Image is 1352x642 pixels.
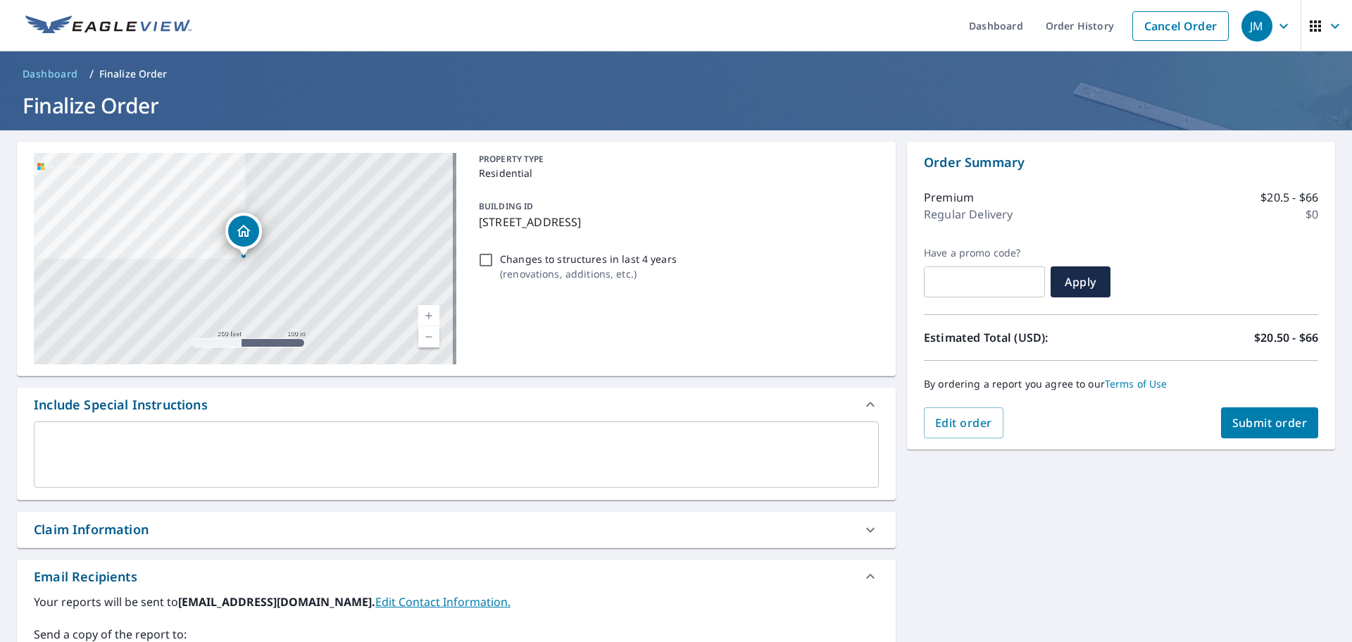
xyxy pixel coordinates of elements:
p: $20.50 - $66 [1254,329,1318,346]
div: Claim Information [34,520,149,539]
button: Submit order [1221,407,1319,438]
p: Premium [924,189,974,206]
span: Apply [1062,274,1099,290]
div: Include Special Instructions [17,388,896,421]
button: Apply [1051,266,1110,297]
li: / [89,66,94,82]
label: Have a promo code? [924,247,1045,259]
nav: breadcrumb [17,63,1335,85]
p: By ordering a report you agree to our [924,378,1318,390]
a: EditContactInfo [375,594,511,610]
a: Cancel Order [1132,11,1229,41]
p: Estimated Total (USD): [924,329,1121,346]
div: JM [1241,11,1272,42]
p: Changes to structures in last 4 years [500,252,677,266]
a: Dashboard [17,63,84,85]
div: Email Recipients [34,567,137,586]
p: ( renovations, additions, etc. ) [500,266,677,281]
a: Current Level 17, Zoom Out [418,326,439,347]
div: Dropped pin, building 1, Residential property, 94-484 Lehuakona St Mililani, HI 96789 [225,213,262,257]
label: Your reports will be sent to [34,593,879,610]
p: Finalize Order [99,67,168,81]
b: [EMAIL_ADDRESS][DOMAIN_NAME]. [178,594,375,610]
p: $0 [1306,206,1318,223]
a: Current Level 17, Zoom In [418,305,439,326]
a: Terms of Use [1105,377,1168,390]
p: Order Summary [924,153,1318,172]
button: Edit order [924,407,1003,438]
p: BUILDING ID [479,200,533,212]
div: Claim Information [17,512,896,548]
p: $20.5 - $66 [1260,189,1318,206]
span: Edit order [935,415,992,431]
span: Submit order [1232,415,1308,431]
p: Residential [479,166,873,180]
h1: Finalize Order [17,91,1335,120]
p: PROPERTY TYPE [479,153,873,166]
span: Dashboard [23,67,78,81]
img: EV Logo [25,16,192,37]
p: [STREET_ADDRESS] [479,214,873,230]
div: Include Special Instructions [34,395,208,414]
div: Email Recipients [17,560,896,593]
p: Regular Delivery [924,206,1013,223]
